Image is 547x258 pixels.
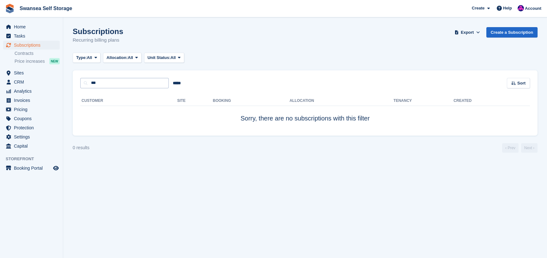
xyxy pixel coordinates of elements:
a: Swansea Self Storage [17,3,75,14]
span: Type: [76,55,87,61]
a: menu [3,41,60,50]
button: Allocation: All [103,53,142,63]
span: All [171,55,176,61]
th: Tenancy [393,96,416,106]
span: Capital [14,142,52,150]
div: 0 results [73,144,89,151]
p: Recurring billing plans [73,37,123,44]
span: Unit Status: [148,55,171,61]
a: menu [3,123,60,132]
span: Allocation: [106,55,128,61]
span: Sorry, there are no subscriptions with this filter [240,115,370,122]
span: All [128,55,133,61]
span: Export [461,29,474,36]
div: NEW [49,58,60,64]
a: menu [3,142,60,150]
a: Price increases NEW [15,58,60,65]
span: Home [14,22,52,31]
button: Type: All [73,53,100,63]
span: Subscriptions [14,41,52,50]
span: Pricing [14,105,52,114]
a: menu [3,32,60,40]
th: Site [177,96,213,106]
span: Sort [517,80,526,86]
nav: Page [501,143,539,153]
span: Settings [14,132,52,141]
span: Coupons [14,114,52,123]
span: Protection [14,123,52,132]
a: menu [3,96,60,105]
span: Tasks [14,32,52,40]
a: Preview store [52,164,60,172]
a: Contracts [15,50,60,56]
a: menu [3,78,60,86]
span: Booking Portal [14,164,52,173]
span: Price increases [15,58,45,64]
h1: Subscriptions [73,27,123,36]
span: CRM [14,78,52,86]
a: menu [3,114,60,123]
th: Allocation [289,96,393,106]
a: Next [521,143,538,153]
span: Sites [14,68,52,77]
a: menu [3,132,60,141]
span: Create [472,5,484,11]
span: Invoices [14,96,52,105]
th: Booking [213,96,289,106]
a: menu [3,87,60,96]
span: Account [525,5,541,12]
a: menu [3,164,60,173]
a: Create a Subscription [486,27,538,38]
button: Export [453,27,481,38]
button: Unit Status: All [144,53,184,63]
img: stora-icon-8386f47178a22dfd0bd8f6a31ec36ba5ce8667c1dd55bd0f319d3a0aa187defe.svg [5,4,15,13]
a: Previous [502,143,519,153]
img: Donna Davies [518,5,524,11]
span: All [87,55,92,61]
a: menu [3,22,60,31]
span: Analytics [14,87,52,96]
span: Help [503,5,512,11]
th: Customer [80,96,177,106]
th: Created [453,96,530,106]
a: menu [3,105,60,114]
span: Storefront [6,156,63,162]
a: menu [3,68,60,77]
